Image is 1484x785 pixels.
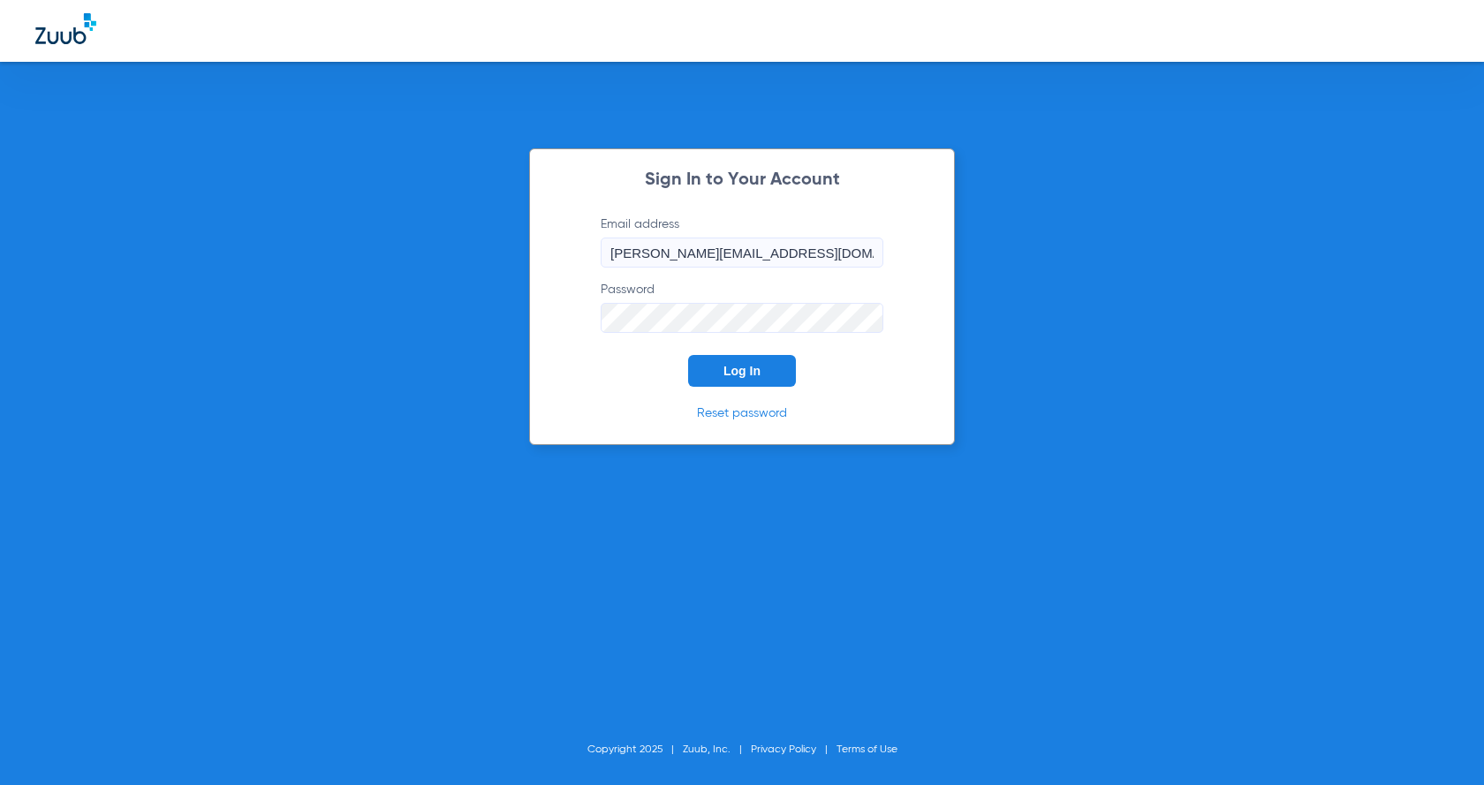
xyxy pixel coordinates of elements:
button: Log In [688,355,796,387]
img: Zuub Logo [35,13,96,44]
span: Log In [723,364,761,378]
a: Privacy Policy [751,744,816,755]
h2: Sign In to Your Account [574,171,910,189]
label: Email address [601,215,883,268]
label: Password [601,281,883,333]
iframe: Chat Widget [1396,700,1484,785]
a: Terms of Use [837,744,897,755]
a: Reset password [697,407,787,419]
li: Copyright 2025 [587,741,683,759]
input: Password [601,303,883,333]
input: Email address [601,238,883,268]
li: Zuub, Inc. [683,741,751,759]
